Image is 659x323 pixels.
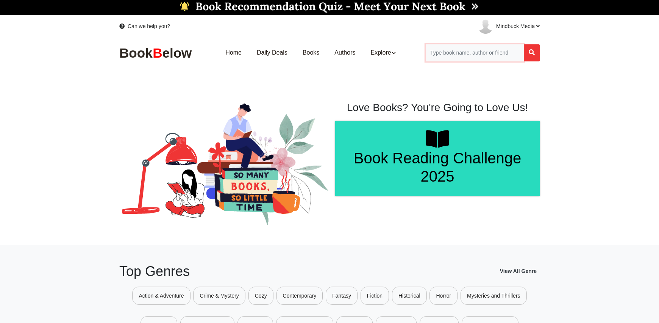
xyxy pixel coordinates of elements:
a: Mindbuck Media [472,16,540,37]
a: Book Reading Challenge 2025 [335,121,540,196]
img: BookBelow Home Slider [119,101,330,227]
input: Search for Books [426,44,524,61]
a: View All Genre [500,267,540,275]
h1: Book Reading Challenge 2025 [343,149,532,185]
a: Action & Adventure [132,287,190,305]
h1: Love Books? You're Going to Love Us! [335,101,540,114]
a: Home [218,41,249,65]
img: user-default.png [478,19,493,34]
h2: Top Genres [119,263,190,279]
a: Mysteries and Thrillers [461,287,527,305]
a: Contemporary [276,287,323,305]
button: Search [524,44,540,61]
a: Books [295,41,327,65]
a: Can we help you? [119,22,170,30]
a: Crime & Mystery [193,287,245,305]
a: Historical [392,287,427,305]
a: Fantasy [326,287,358,305]
a: Fiction [361,287,389,305]
img: BookBelow Logo [119,45,195,61]
a: Explore [363,41,403,65]
a: Authors [327,41,363,65]
span: Mindbuck Media [496,23,540,29]
a: Cozy [248,287,273,305]
a: Daily Deals [249,41,295,65]
a: Horror [429,287,458,305]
